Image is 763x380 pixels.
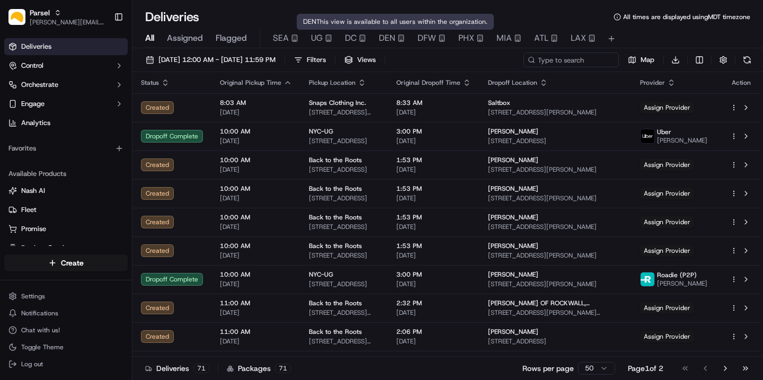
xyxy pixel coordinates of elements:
[164,136,193,148] button: See all
[4,57,128,74] button: Control
[220,156,292,164] span: 10:00 AM
[396,242,471,250] span: 1:53 PM
[641,129,654,143] img: uber-new-logo.jpeg
[488,242,538,250] span: [PERSON_NAME]
[396,165,471,174] span: [DATE]
[220,184,292,193] span: 10:00 AM
[488,108,623,117] span: [STREET_ADDRESS][PERSON_NAME]
[21,360,43,368] span: Log out
[396,127,471,136] span: 3:00 PM
[220,127,292,136] span: 10:00 AM
[220,308,292,317] span: [DATE]
[220,337,292,346] span: [DATE]
[11,154,28,171] img: Brigitte Vinadas
[309,223,379,231] span: [STREET_ADDRESS]
[623,13,750,21] span: All times are displayed using MDT timezone
[309,137,379,145] span: [STREET_ADDRESS]
[640,216,694,228] span: Assign Provider
[396,223,471,231] span: [DATE]
[657,271,697,279] span: Roadie (P2P)
[21,193,30,202] img: 1736555255976-a54dd68f-1ca7-489b-9aae-adbdc363a1c4
[309,213,362,222] span: Back to the Roots
[309,242,362,250] span: Back to the Roots
[11,101,30,120] img: 1736555255976-a54dd68f-1ca7-489b-9aae-adbdc363a1c4
[220,299,292,307] span: 11:00 AM
[30,7,50,18] span: Parsel
[105,263,128,271] span: Pylon
[180,104,193,117] button: Start new chat
[289,52,331,67] button: Filters
[309,270,333,279] span: NYC-UG
[309,251,379,260] span: [STREET_ADDRESS]
[309,156,362,164] span: Back to the Roots
[30,18,105,26] button: [PERSON_NAME][EMAIL_ADDRESS][PERSON_NAME][DOMAIN_NAME]
[11,42,193,59] p: Welcome 👋
[488,280,623,288] span: [STREET_ADDRESS][PERSON_NAME]
[21,61,43,70] span: Control
[488,99,510,107] span: Saltbox
[220,137,292,145] span: [DATE]
[309,184,362,193] span: Back to the Roots
[21,309,58,317] span: Notifications
[309,299,362,307] span: Back to the Roots
[522,363,574,374] p: Rows per page
[21,224,46,234] span: Promise
[4,323,128,338] button: Chat with us!
[396,108,471,117] span: [DATE]
[740,52,755,67] button: Refresh
[488,165,623,174] span: [STREET_ADDRESS][PERSON_NAME]
[6,233,85,252] a: 📗Knowledge Base
[488,308,623,317] span: [STREET_ADDRESS][PERSON_NAME][PERSON_NAME]
[396,156,471,164] span: 1:53 PM
[21,326,60,334] span: Chat with us!
[21,343,64,351] span: Toggle Theme
[641,272,654,286] img: roadie-logo-v2.jpg
[21,42,51,51] span: Deliveries
[488,137,623,145] span: [STREET_ADDRESS]
[11,138,71,146] div: Past conversations
[21,243,72,253] span: Product Catalog
[640,302,694,314] span: Assign Provider
[21,205,37,215] span: Fleet
[100,237,170,248] span: API Documentation
[21,292,45,301] span: Settings
[4,165,128,182] div: Available Products
[4,114,128,131] a: Analytics
[345,32,357,45] span: DC
[11,11,32,32] img: Nash
[141,52,280,67] button: [DATE] 12:00 AM - [DATE] 11:59 PM
[220,251,292,260] span: [DATE]
[488,156,538,164] span: [PERSON_NAME]
[220,78,281,87] span: Original Pickup Time
[220,99,292,107] span: 8:03 AM
[396,299,471,307] span: 2:32 PM
[309,308,379,317] span: [STREET_ADDRESS][PERSON_NAME]
[640,102,694,113] span: Assign Provider
[141,78,159,87] span: Status
[396,194,471,202] span: [DATE]
[33,164,86,173] span: [PERSON_NAME]
[309,99,366,107] span: Snaps Clothing Inc.
[396,184,471,193] span: 1:53 PM
[488,213,538,222] span: [PERSON_NAME]
[458,32,474,45] span: PHX
[309,127,333,136] span: NYC-UG
[396,337,471,346] span: [DATE]
[534,32,548,45] span: ATL
[496,32,512,45] span: MIA
[524,52,619,67] input: Type to search
[488,223,623,231] span: [STREET_ADDRESS][PERSON_NAME]
[220,223,292,231] span: [DATE]
[357,55,376,65] span: Views
[396,328,471,336] span: 2:06 PM
[273,32,289,45] span: SEA
[33,193,140,201] span: [PERSON_NAME] [PERSON_NAME]
[220,270,292,279] span: 10:00 AM
[396,308,471,317] span: [DATE]
[309,108,379,117] span: [STREET_ADDRESS][PERSON_NAME]
[657,279,707,288] span: [PERSON_NAME]
[623,52,659,67] button: Map
[21,237,81,248] span: Knowledge Base
[4,357,128,372] button: Log out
